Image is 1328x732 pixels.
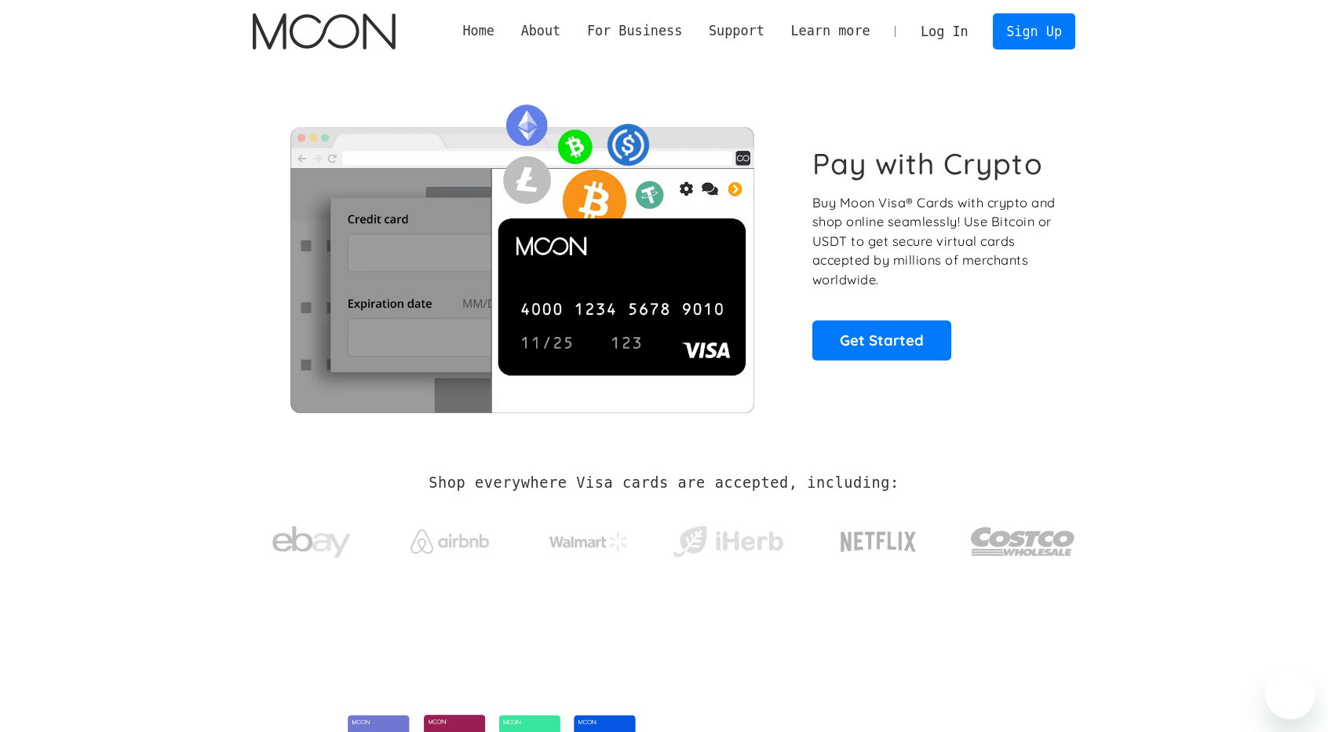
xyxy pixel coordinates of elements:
[812,193,1058,290] p: Buy Moon Visa® Cards with crypto and shop online seamlessly! Use Bitcoin or USDT to get secure vi...
[574,21,695,41] div: For Business
[587,21,682,41] div: For Business
[709,21,764,41] div: Support
[907,14,981,49] a: Log In
[392,514,509,562] a: Airbnb
[521,21,561,41] div: About
[993,13,1074,49] a: Sign Up
[695,21,777,41] div: Support
[253,13,395,49] a: home
[812,320,951,360] a: Get Started
[253,502,370,575] a: ebay
[429,474,899,492] h2: Shop everywhere Visa cards are accepted, including:
[531,517,648,559] a: Walmart
[812,146,1043,181] h1: Pay with Crypto
[970,496,1075,579] a: Costco
[253,93,790,412] img: Moon Cards let you spend your crypto anywhere Visa is accepted.
[450,21,508,41] a: Home
[669,522,786,562] img: iHerb
[778,21,884,41] div: Learn more
[808,507,949,569] a: Netflix
[410,529,489,554] img: Airbnb
[669,506,786,570] a: iHerb
[1265,669,1315,719] iframe: Bouton de lancement de la fenêtre de messagerie
[839,522,918,562] img: Netflix
[790,21,870,41] div: Learn more
[272,518,351,567] img: ebay
[253,13,395,49] img: Moon Logo
[549,533,628,551] img: Walmart
[970,512,1075,571] img: Costco
[508,21,574,41] div: About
